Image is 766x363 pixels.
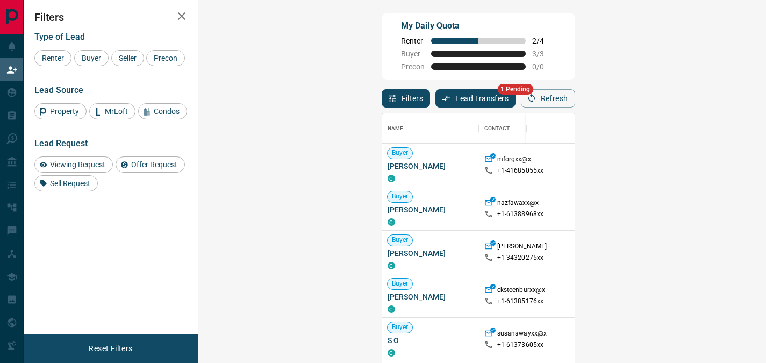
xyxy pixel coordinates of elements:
[34,103,87,119] div: Property
[401,37,425,45] span: Renter
[38,54,68,62] span: Renter
[388,323,413,332] span: Buyer
[388,248,474,259] span: [PERSON_NAME]
[388,175,395,182] div: condos.ca
[78,54,105,62] span: Buyer
[382,113,479,144] div: Name
[382,89,431,108] button: Filters
[34,175,98,191] div: Sell Request
[521,89,575,108] button: Refresh
[388,113,404,144] div: Name
[497,329,547,340] p: susanawayxx@x
[46,160,109,169] span: Viewing Request
[388,204,474,215] span: [PERSON_NAME]
[150,107,183,116] span: Condos
[116,156,185,173] div: Offer Request
[388,218,395,226] div: condos.ca
[388,148,413,158] span: Buyer
[497,166,544,175] p: +1- 41685055xx
[497,286,546,297] p: cksteenburxx@x
[388,279,413,288] span: Buyer
[388,305,395,313] div: condos.ca
[34,50,71,66] div: Renter
[46,107,83,116] span: Property
[401,49,425,58] span: Buyer
[34,32,85,42] span: Type of Lead
[497,155,531,166] p: mforgxx@x
[46,179,94,188] span: Sell Request
[82,339,139,358] button: Reset Filters
[401,62,425,71] span: Precon
[150,54,181,62] span: Precon
[401,19,556,32] p: My Daily Quota
[388,262,395,269] div: condos.ca
[34,11,187,24] h2: Filters
[497,198,539,210] p: nazfawaxx@x
[146,50,185,66] div: Precon
[111,50,144,66] div: Seller
[34,138,88,148] span: Lead Request
[479,113,565,144] div: Contact
[34,156,113,173] div: Viewing Request
[388,335,474,346] span: S O
[484,113,510,144] div: Contact
[497,210,544,219] p: +1- 61388968xx
[497,340,544,350] p: +1- 61373605xx
[388,161,474,172] span: [PERSON_NAME]
[497,242,547,253] p: [PERSON_NAME]
[74,50,109,66] div: Buyer
[497,297,544,306] p: +1- 61385176xx
[532,62,556,71] span: 0 / 0
[388,236,413,245] span: Buyer
[388,192,413,201] span: Buyer
[101,107,132,116] span: MrLoft
[497,84,533,95] span: 1 Pending
[388,349,395,357] div: condos.ca
[127,160,181,169] span: Offer Request
[435,89,516,108] button: Lead Transfers
[532,37,556,45] span: 2 / 4
[138,103,187,119] div: Condos
[388,291,474,302] span: [PERSON_NAME]
[497,253,544,262] p: +1- 34320275xx
[89,103,135,119] div: MrLoft
[532,49,556,58] span: 3 / 3
[34,85,83,95] span: Lead Source
[115,54,140,62] span: Seller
